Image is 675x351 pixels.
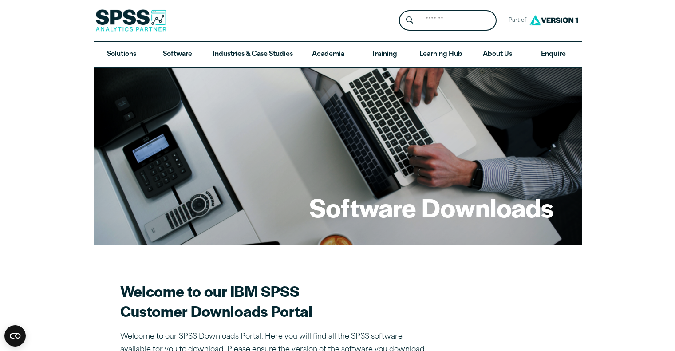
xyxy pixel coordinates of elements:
[4,325,26,347] div: CookieBot Widget Contents
[356,42,412,67] a: Training
[412,42,470,67] a: Learning Hub
[205,42,300,67] a: Industries & Case Studies
[470,42,525,67] a: About Us
[406,16,413,24] svg: Search magnifying glass icon
[95,9,166,32] img: SPSS Analytics Partner
[300,42,356,67] a: Academia
[94,42,582,67] nav: Desktop version of site main menu
[399,10,497,31] form: Site Header Search Form
[150,42,205,67] a: Software
[401,12,418,29] button: Search magnifying glass icon
[527,12,580,28] img: Version1 Logo
[94,42,150,67] a: Solutions
[309,190,553,225] h1: Software Downloads
[4,325,26,347] button: Open CMP widget
[120,281,431,321] h2: Welcome to our IBM SPSS Customer Downloads Portal
[504,14,527,27] span: Part of
[4,325,26,347] svg: CookieBot Widget Icon
[525,42,581,67] a: Enquire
